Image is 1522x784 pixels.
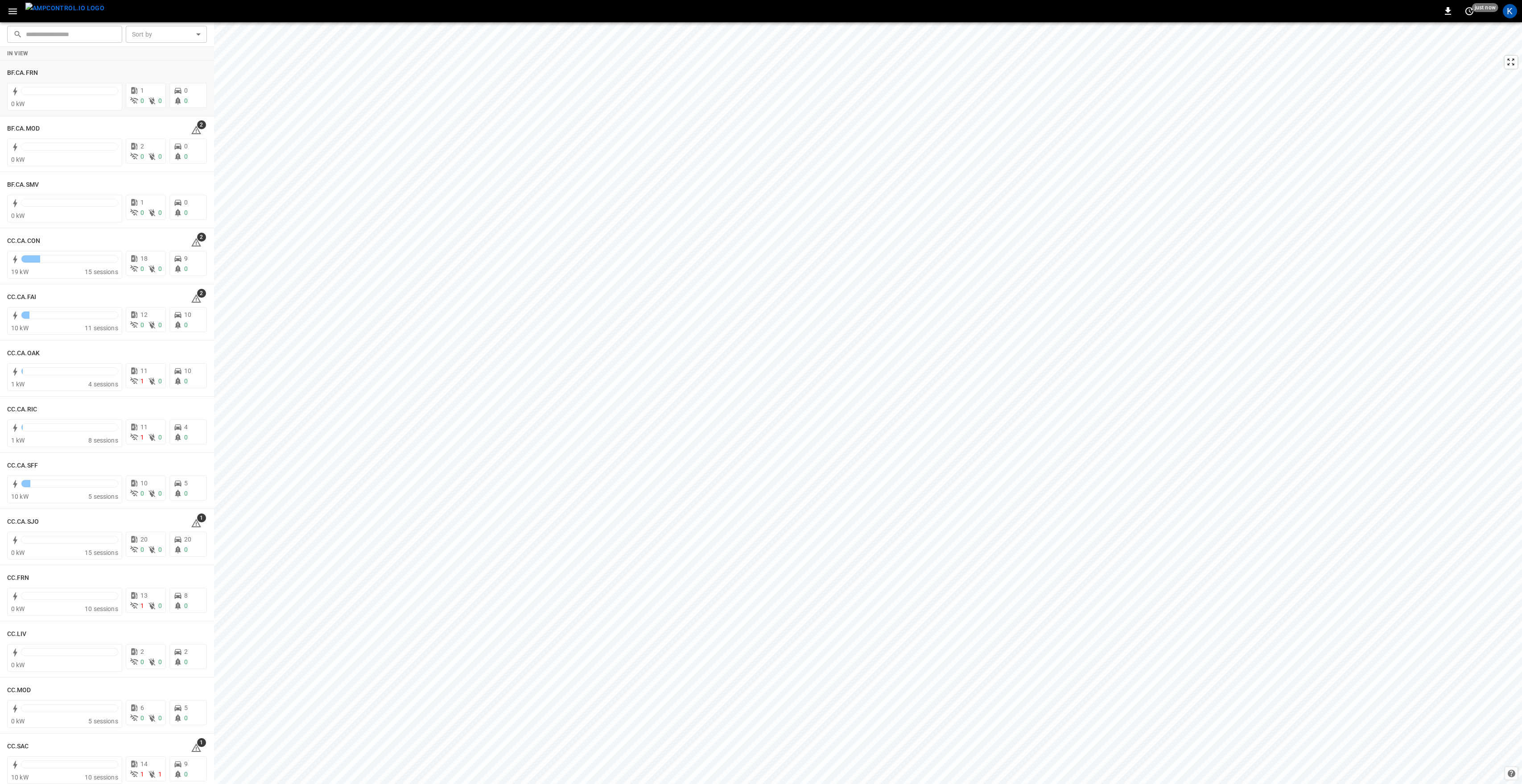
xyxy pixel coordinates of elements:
[140,255,148,262] span: 18
[158,546,162,553] span: 0
[158,153,162,160] span: 0
[7,180,39,190] h6: BF.CA.SMV
[11,493,29,500] span: 10 kW
[140,714,144,722] span: 0
[7,461,38,471] h6: CC.CA.SFF
[140,536,148,543] span: 20
[140,648,144,655] span: 2
[140,143,144,150] span: 2
[11,718,25,725] span: 0 kW
[158,434,162,441] span: 0
[197,738,206,747] span: 1
[140,153,144,160] span: 0
[140,265,144,272] span: 0
[85,605,118,612] span: 10 sessions
[7,292,36,302] h6: CC.CA.FAI
[184,255,188,262] span: 9
[7,124,40,134] h6: BF.CA.MOD
[197,289,206,298] span: 2
[7,742,29,751] h6: CC.SAC
[140,592,148,599] span: 13
[11,661,25,669] span: 0 kW
[214,22,1522,784] canvas: Map
[184,87,188,94] span: 0
[7,236,40,246] h6: CC.CA.CON
[184,367,191,374] span: 10
[140,97,144,104] span: 0
[184,209,188,216] span: 0
[88,718,118,725] span: 5 sessions
[11,268,29,275] span: 19 kW
[11,605,25,612] span: 0 kW
[184,648,188,655] span: 2
[85,549,118,556] span: 15 sessions
[184,97,188,104] span: 0
[85,268,118,275] span: 15 sessions
[184,771,188,778] span: 0
[7,349,40,358] h6: CC.CA.OAK
[140,658,144,665] span: 0
[7,405,37,415] h6: CC.CA.RIC
[85,324,118,332] span: 11 sessions
[140,434,144,441] span: 1
[140,480,148,487] span: 10
[140,704,144,711] span: 6
[85,774,118,781] span: 10 sessions
[7,685,31,695] h6: CC.MOD
[184,536,191,543] span: 20
[184,423,188,431] span: 4
[7,629,27,639] h6: CC.LIV
[1462,4,1477,18] button: set refresh interval
[88,381,118,388] span: 4 sessions
[7,50,29,57] strong: In View
[7,68,38,78] h6: BF.CA.FRN
[11,156,25,163] span: 0 kW
[11,774,29,781] span: 10 kW
[140,367,148,374] span: 11
[140,311,148,318] span: 12
[11,381,25,388] span: 1 kW
[184,546,188,553] span: 0
[25,3,104,14] img: ampcontrol.io logo
[140,423,148,431] span: 11
[184,658,188,665] span: 0
[1472,3,1498,12] span: just now
[140,199,144,206] span: 1
[158,209,162,216] span: 0
[184,714,188,722] span: 0
[140,771,144,778] span: 1
[140,602,144,609] span: 1
[197,513,206,522] span: 1
[158,771,162,778] span: 1
[140,546,144,553] span: 0
[158,378,162,385] span: 0
[184,602,188,609] span: 0
[184,434,188,441] span: 0
[158,265,162,272] span: 0
[158,97,162,104] span: 0
[88,437,118,444] span: 8 sessions
[158,321,162,328] span: 0
[1503,4,1517,18] div: profile-icon
[140,378,144,385] span: 1
[184,592,188,599] span: 8
[158,714,162,722] span: 0
[140,87,144,94] span: 1
[184,480,188,487] span: 5
[158,602,162,609] span: 0
[184,143,188,150] span: 0
[88,493,118,500] span: 5 sessions
[140,209,144,216] span: 0
[184,490,188,497] span: 0
[184,704,188,711] span: 5
[158,490,162,497] span: 0
[184,378,188,385] span: 0
[7,517,39,527] h6: CC.CA.SJO
[7,573,29,583] h6: CC.FRN
[11,549,25,556] span: 0 kW
[11,100,25,107] span: 0 kW
[140,760,148,768] span: 14
[158,658,162,665] span: 0
[197,120,206,129] span: 2
[197,233,206,242] span: 2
